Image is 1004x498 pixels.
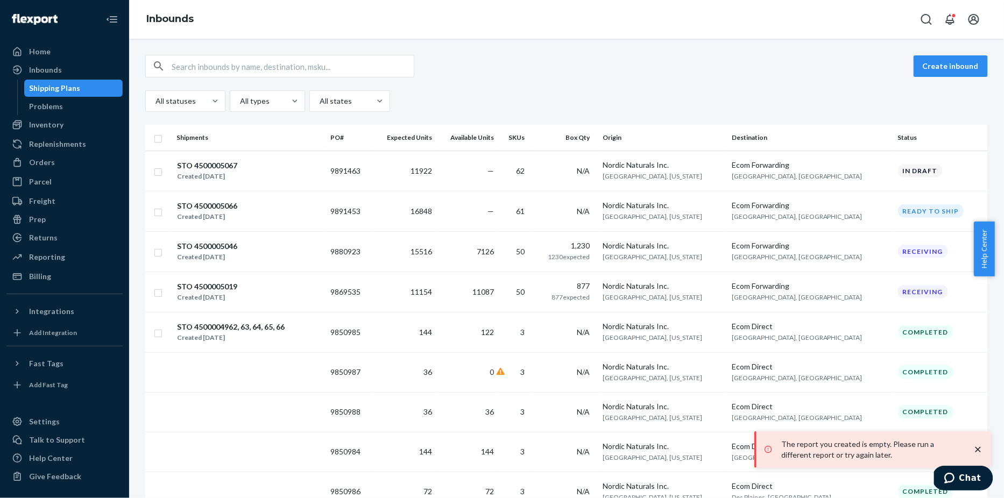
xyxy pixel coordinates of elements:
[24,98,123,115] a: Problems
[6,193,123,210] a: Freight
[326,352,372,392] td: 9850987
[29,435,85,445] div: Talk to Support
[138,4,202,35] ol: breadcrumbs
[732,374,862,382] span: [GEOGRAPHIC_DATA], [GEOGRAPHIC_DATA]
[29,196,55,207] div: Freight
[603,160,724,170] div: Nordic Naturals Inc.
[29,214,46,225] div: Prep
[603,441,724,452] div: Nordic Naturals Inc.
[732,160,889,170] div: Ecom Forwarding
[177,160,237,171] div: STO 4500005067
[326,392,372,432] td: 9850988
[29,232,58,243] div: Returns
[520,487,525,496] span: 3
[488,166,494,175] span: —
[154,96,155,106] input: All statuses
[520,367,525,376] span: 3
[898,204,964,218] div: Ready to ship
[419,328,432,337] span: 144
[732,453,862,461] span: [GEOGRAPHIC_DATA], [GEOGRAPHIC_DATA]
[477,247,494,256] span: 7126
[177,201,237,211] div: STO 4500005066
[326,125,372,151] th: PO#
[732,361,889,372] div: Ecom Direct
[411,166,432,175] span: 11922
[538,281,590,291] div: 877
[963,9,985,30] button: Open account menu
[29,46,51,57] div: Home
[486,407,494,416] span: 36
[577,367,590,376] span: N/A
[727,125,894,151] th: Destination
[239,96,240,106] input: All types
[898,365,953,379] div: Completed
[177,211,237,222] div: Created [DATE]
[552,293,590,301] span: 877 expected
[603,281,724,291] div: Nordic Naturals Inc.
[732,321,889,332] div: Ecom Direct
[916,9,937,30] button: Open Search Box
[603,374,703,382] span: [GEOGRAPHIC_DATA], [US_STATE]
[520,447,525,456] span: 3
[548,253,590,261] span: 1230 expected
[732,293,862,301] span: [GEOGRAPHIC_DATA], [GEOGRAPHIC_DATA]
[732,212,862,220] span: [GEOGRAPHIC_DATA], [GEOGRAPHIC_DATA]
[603,200,724,211] div: Nordic Naturals Inc.
[326,151,372,191] td: 9891463
[781,439,962,460] p: The report you created is empty. Please run a different report or try again later.
[488,207,494,216] span: —
[172,55,414,77] input: Search inbounds by name, destination, msku...
[732,253,862,261] span: [GEOGRAPHIC_DATA], [GEOGRAPHIC_DATA]
[372,125,436,151] th: Expected Units
[973,444,984,455] svg: close toast
[29,271,51,282] div: Billing
[419,447,432,456] span: 144
[29,176,52,187] div: Parcel
[898,285,948,298] div: Receiving
[6,413,123,430] a: Settings
[6,248,123,266] a: Reporting
[29,157,55,168] div: Orders
[326,272,372,312] td: 9869535
[898,485,953,498] div: Completed
[603,453,703,461] span: [GEOGRAPHIC_DATA], [US_STATE]
[29,471,81,482] div: Give Feedback
[172,125,326,151] th: Shipments
[177,252,237,262] div: Created [DATE]
[533,125,599,151] th: Box Qty
[577,207,590,216] span: N/A
[974,222,995,276] button: Help Center
[516,247,525,256] span: 50
[898,405,953,418] div: Completed
[6,450,123,467] a: Help Center
[898,325,953,339] div: Completed
[177,241,237,252] div: STO 4500005046
[577,487,590,496] span: N/A
[603,414,703,422] span: [GEOGRAPHIC_DATA], [US_STATE]
[411,207,432,216] span: 16848
[29,416,60,427] div: Settings
[603,361,724,372] div: Nordic Naturals Inc.
[898,164,943,177] div: In draft
[101,9,123,30] button: Close Navigation
[603,481,724,492] div: Nordic Naturals Inc.
[939,9,961,30] button: Open notifications
[6,116,123,133] a: Inventory
[30,83,81,94] div: Shipping Plans
[732,441,889,452] div: Ecom Direct
[6,268,123,285] a: Billing
[423,367,432,376] span: 36
[177,322,285,332] div: STO 4500004962, 63, 64, 65, 66
[177,281,237,292] div: STO 4500005019
[326,312,372,352] td: 9850985
[24,80,123,97] a: Shipping Plans
[516,287,525,296] span: 50
[326,231,372,272] td: 9880923
[732,281,889,291] div: Ecom Forwarding
[482,328,494,337] span: 122
[12,14,58,25] img: Flexport logo
[732,200,889,211] div: Ecom Forwarding
[177,332,285,343] div: Created [DATE]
